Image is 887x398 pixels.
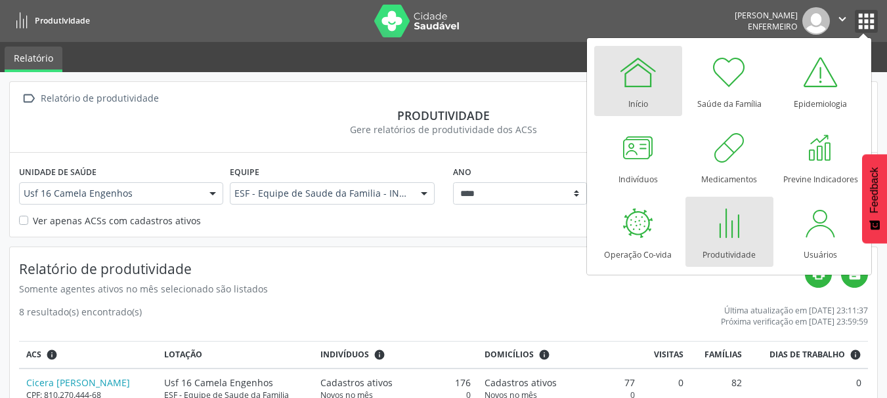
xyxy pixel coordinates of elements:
i: Dias em que o(a) ACS fez pelo menos uma visita, ou ficha de cadastro individual ou cadastro domic... [850,349,861,361]
div: Relatório de produtividade [38,89,161,108]
a: Produtividade [685,197,773,267]
a: Medicamentos [685,121,773,191]
a: Relatório [5,47,62,72]
div: 8 resultado(s) encontrado(s) [19,305,142,327]
button: apps [855,10,878,33]
span: Cadastros ativos [485,376,557,389]
a: Produtividade [9,10,90,31]
a: Indivíduos [594,121,682,191]
i: <div class="text-left"> <div> <strong>Cadastros ativos:</strong> Cadastros que estão vinculados a... [538,349,550,361]
div: 77 [485,376,635,389]
button:  [830,7,855,35]
div: [PERSON_NAME] [735,10,798,21]
div: Somente agentes ativos no mês selecionado são listados [19,282,805,296]
a: Usuários [777,197,865,267]
span: Produtividade [35,15,90,26]
span: Domicílios [485,349,534,361]
a:  Relatório de produtividade [19,89,161,108]
i:  [835,12,850,26]
label: Unidade de saúde [19,162,97,182]
i:  [19,89,38,108]
h4: Relatório de produtividade [19,261,805,277]
span: Dias de trabalho [769,349,845,361]
label: Ver apenas ACSs com cadastros ativos [33,214,201,228]
div: Gere relatórios de produtividade dos ACSs [19,123,868,136]
th: Visitas [641,342,691,368]
span: Usf 16 Camela Engenhos [24,187,196,200]
span: Enfermeiro [748,21,798,32]
a: Operação Co-vida [594,197,682,267]
span: Cadastros ativos [320,376,393,389]
span: ESF - Equipe de Saude da Familia - INE: 0000144096 [234,187,407,200]
a: Início [594,46,682,116]
label: Equipe [230,162,259,182]
a: Previne Indicadores [777,121,865,191]
img: img [802,7,830,35]
a: Cicera [PERSON_NAME] [26,376,130,389]
th: Famílias [691,342,748,368]
label: Ano [453,162,471,182]
span: Feedback [869,167,880,213]
button: Feedback - Mostrar pesquisa [862,154,887,243]
div: 176 [320,376,471,389]
i: <div class="text-left"> <div> <strong>Cadastros ativos:</strong> Cadastros que estão vinculados a... [374,349,385,361]
span: Indivíduos [320,349,369,361]
div: Próxima verificação em [DATE] 23:59:59 [721,316,868,327]
a: Epidemiologia [777,46,865,116]
div: Produtividade [19,108,868,123]
div: Última atualização em [DATE] 23:11:37 [721,305,868,316]
a: Saúde da Família [685,46,773,116]
div: Usf 16 Camela Engenhos [164,376,307,389]
th: Lotação [157,342,313,368]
